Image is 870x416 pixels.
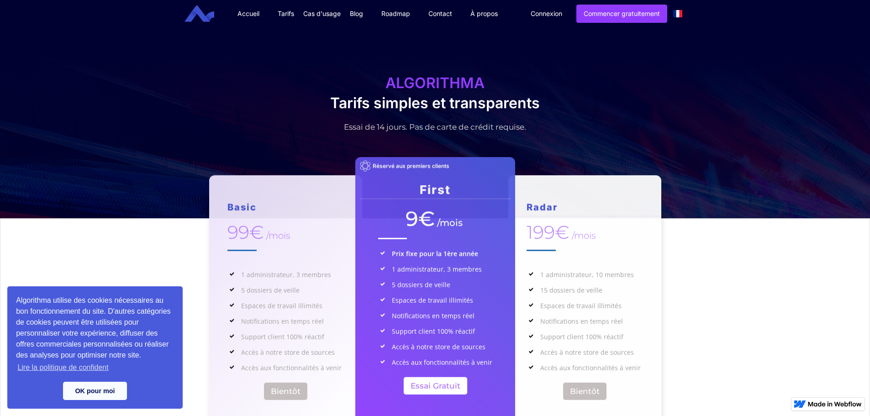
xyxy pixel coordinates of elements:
[241,316,344,327] p: Notifications en temps réel
[524,5,569,22] a: Connexion
[227,332,237,341] img: check mark Icon
[227,285,237,294] img: check mark Icon
[540,347,643,358] p: Accès à notre store de sources
[378,357,387,366] img: check mark Icon
[527,347,536,356] img: check mark Icon
[227,269,237,279] img: check mark Icon
[241,285,344,296] p: 5 dossiers de veille
[392,357,492,368] p: Accès aux fonctionnalités à venir
[378,311,387,320] img: check mark Icon
[563,383,606,400] a: Bientôt
[378,326,387,335] img: check mark Icon
[392,295,492,306] p: Espaces de travail illimités
[527,300,536,310] img: check mark Icon
[392,248,492,259] p: Prix fixe pour la 1ère année
[378,279,387,289] img: check mark Icon
[540,316,643,327] p: Notifications en temps réel
[406,208,437,229] div: 9€
[227,316,237,325] img: check mark Icon
[63,382,127,400] a: dismiss cookie message
[527,223,572,242] div: 199€
[527,332,536,341] img: check mark Icon
[540,285,643,296] p: 15 dossiers de veille
[378,295,387,304] img: check mark Icon
[227,223,266,242] div: 99€
[378,342,387,351] img: check mark Icon
[16,295,174,374] span: Algorithma utilise des cookies nécessaires au bon fonctionnement du site. D'autres catégories de ...
[378,264,387,273] img: check mark Icon
[303,9,341,18] div: Cas d'usage
[392,342,492,353] p: Accès à notre store de sources
[227,198,344,216] div: Basic
[392,264,492,275] p: 1 administrateur, 3 membres
[241,363,344,374] p: Accès aux fonctionnalités à venir
[241,347,344,358] p: Accès à notre store de sources
[527,285,536,294] img: check mark Icon
[808,401,862,407] img: Made in Webflow
[540,332,643,342] p: Support client 100% réactif
[576,5,667,23] a: Commencer gratuitement
[360,160,370,172] img: Gestion de la connaissance
[264,383,307,400] a: Bientôt
[392,279,492,290] p: 5 dossiers de veille
[227,363,237,372] img: check mark Icon
[540,363,643,374] p: Accès aux fonctionnalités à venir
[527,198,643,216] div: Radar
[227,347,237,356] img: check mark Icon
[572,230,596,242] div: /mois
[437,213,465,233] div: /mois
[540,300,643,311] p: Espaces de travail illimités
[527,269,536,279] img: check mark Icon
[191,5,221,22] a: home
[227,300,237,310] img: check mark Icon
[403,377,467,395] a: Essai Gratuit
[385,74,485,92] span: ALGORITHMA
[540,269,643,280] p: 1 administrateur, 10 membres
[241,332,344,342] p: Support client 100% réactif
[392,311,492,321] p: Notifications en temps réel
[266,230,290,242] div: /mois
[392,326,492,337] p: Support client 100% réactif
[378,181,492,199] div: First
[378,248,387,258] img: check mark Icon
[344,122,526,132] div: Essai de 14 jours. Pas de carte de crédit requise.
[16,361,110,374] a: learn more about cookies
[330,73,540,113] h1: Tarifs simples et transparents
[241,300,344,311] p: Espaces de travail illimités
[527,363,536,372] img: check mark Icon
[241,269,344,280] p: 1 administrateur, 3 membres
[527,316,536,325] img: check mark Icon
[373,160,449,172] div: Réservé aux premiers clients
[7,286,183,409] div: cookieconsent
